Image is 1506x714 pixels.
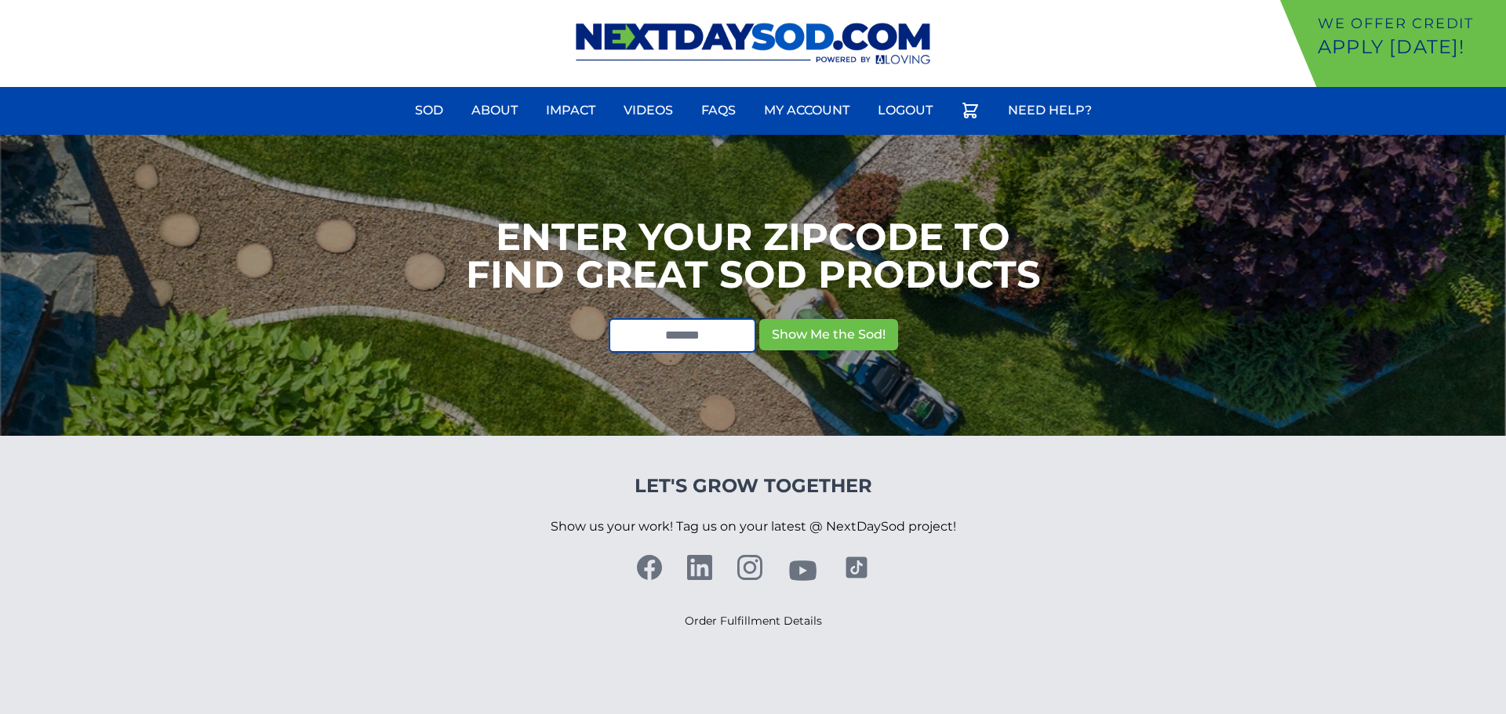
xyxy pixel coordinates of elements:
p: Apply [DATE]! [1318,34,1500,60]
button: Show Me the Sod! [759,319,898,350]
p: Show us your work! Tag us on your latest @ NextDaySod project! [551,498,956,555]
a: Logout [868,92,942,129]
a: Order Fulfillment Details [685,614,822,628]
p: We offer Credit [1318,13,1500,34]
a: FAQs [692,92,745,129]
a: Need Help? [999,92,1101,129]
a: Impact [537,92,605,129]
h1: Enter your Zipcode to Find Great Sod Products [466,218,1041,293]
a: Videos [614,92,682,129]
a: My Account [755,92,859,129]
a: About [462,92,527,129]
a: Sod [406,92,453,129]
h4: Let's Grow Together [551,473,956,498]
